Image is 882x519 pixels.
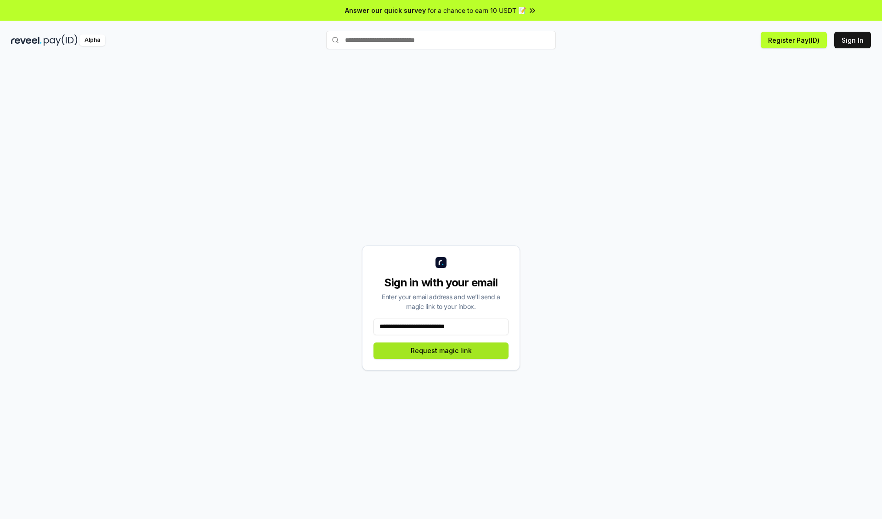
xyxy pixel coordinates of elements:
img: reveel_dark [11,34,42,46]
button: Sign In [834,32,871,48]
span: for a chance to earn 10 USDT 📝 [428,6,526,15]
button: Request magic link [373,342,509,359]
span: Answer our quick survey [345,6,426,15]
img: logo_small [435,257,447,268]
div: Enter your email address and we’ll send a magic link to your inbox. [373,292,509,311]
button: Register Pay(ID) [761,32,827,48]
img: pay_id [44,34,78,46]
div: Sign in with your email [373,275,509,290]
div: Alpha [79,34,105,46]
